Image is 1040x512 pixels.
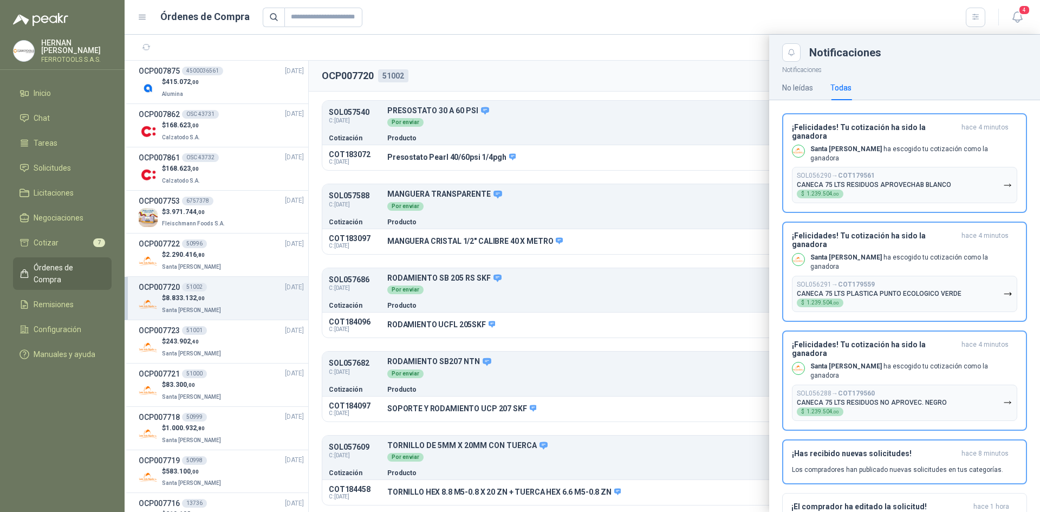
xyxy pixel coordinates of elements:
b: Santa [PERSON_NAME] [810,145,882,153]
a: Chat [13,108,112,128]
p: FERROTOOLS S.A.S. [41,56,112,63]
button: 4 [1007,8,1027,27]
h3: ¡Has recibido nuevas solicitudes! [792,449,957,458]
img: Company Logo [14,41,34,61]
span: ,00 [833,410,839,414]
p: Los compradores han publicado nuevas solicitudes en tus categorías. [792,465,1003,475]
a: Solicitudes [13,158,112,178]
button: ¡Felicidades! Tu cotización ha sido la ganadorahace 4 minutos Company LogoSanta [PERSON_NAME] ha ... [782,113,1027,213]
p: SOL056291 → [797,281,875,289]
div: $ [797,407,843,416]
p: ha escogido tu cotización como la ganadora [810,253,1017,271]
button: SOL056290→COT179561CANECA 75 LTS RESIDUOS APROVECHAB BLANCO$1.239.504,00 [792,167,1017,203]
p: HERNAN [PERSON_NAME] [41,39,112,54]
span: hace 8 minutos [961,449,1009,458]
span: hace 4 minutos [961,231,1009,249]
a: Cotizar7 [13,232,112,253]
div: No leídas [782,82,813,94]
h1: Órdenes de Compra [160,9,250,24]
p: ha escogido tu cotización como la ganadora [810,145,1017,163]
button: Close [782,43,801,62]
img: Company Logo [792,254,804,265]
a: Manuales y ayuda [13,344,112,365]
h3: ¡Felicidades! Tu cotización ha sido la ganadora [792,231,957,249]
div: Notificaciones [809,47,1027,58]
span: ,00 [833,192,839,197]
h3: ¡Felicidades! Tu cotización ha sido la ganadora [792,340,957,358]
a: Inicio [13,83,112,103]
p: Notificaciones [769,62,1040,75]
a: Tareas [13,133,112,153]
b: COT179560 [838,390,875,397]
b: Santa [PERSON_NAME] [810,362,882,370]
img: Company Logo [792,145,804,157]
h3: ¡Felicidades! Tu cotización ha sido la ganadora [792,123,957,140]
b: COT179561 [838,172,875,179]
a: Órdenes de Compra [13,257,112,290]
button: SOL056288→COT179560CANECA 75 LTS RESIDUOS NO APROVEC. NEGRO$1.239.504,00 [792,385,1017,421]
p: CANECA 75 LTS PLASTICA PUNTO ECOLOGICO VERDE [797,290,961,297]
h3: ¡El comprador ha editado la solicitud! [791,502,969,511]
a: Remisiones [13,294,112,315]
a: Negociaciones [13,208,112,228]
span: ,00 [833,301,839,306]
button: ¡Felicidades! Tu cotización ha sido la ganadorahace 4 minutos Company LogoSanta [PERSON_NAME] ha ... [782,330,1027,431]
span: Configuración [34,323,81,335]
b: COT179559 [838,281,875,288]
span: Remisiones [34,299,74,310]
span: 1.239.504 [807,191,839,197]
div: $ [797,299,843,307]
b: Santa [PERSON_NAME] [810,254,882,261]
button: SOL056291→COT179559CANECA 75 LTS PLASTICA PUNTO ECOLOGICO VERDE$1.239.504,00 [792,276,1017,312]
span: 1.239.504 [807,300,839,306]
button: ¡Has recibido nuevas solicitudes!hace 8 minutos Los compradores han publicado nuevas solicitudes ... [782,439,1027,484]
div: $ [797,190,843,198]
span: Cotizar [34,237,58,249]
span: 4 [1018,5,1030,15]
p: SOL056288 → [797,390,875,398]
a: Configuración [13,319,112,340]
a: Licitaciones [13,183,112,203]
p: CANECA 75 LTS RESIDUOS APROVECHAB BLANCO [797,181,951,189]
span: Licitaciones [34,187,74,199]
span: Solicitudes [34,162,71,174]
span: hace 4 minutos [961,123,1009,140]
span: hace 1 hora [973,502,1009,511]
span: Tareas [34,137,57,149]
div: Todas [830,82,851,94]
p: ha escogido tu cotización como la ganadora [810,362,1017,380]
span: Manuales y ayuda [34,348,95,360]
p: CANECA 75 LTS RESIDUOS NO APROVEC. NEGRO [797,399,947,406]
span: 1.239.504 [807,409,839,414]
img: Company Logo [792,362,804,374]
span: hace 4 minutos [961,340,1009,358]
p: SOL056290 → [797,172,875,180]
button: ¡Felicidades! Tu cotización ha sido la ganadorahace 4 minutos Company LogoSanta [PERSON_NAME] ha ... [782,222,1027,322]
img: Logo peakr [13,13,68,26]
span: Órdenes de Compra [34,262,101,286]
span: Inicio [34,87,51,99]
span: Chat [34,112,50,124]
span: 7 [93,238,105,247]
span: Negociaciones [34,212,83,224]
